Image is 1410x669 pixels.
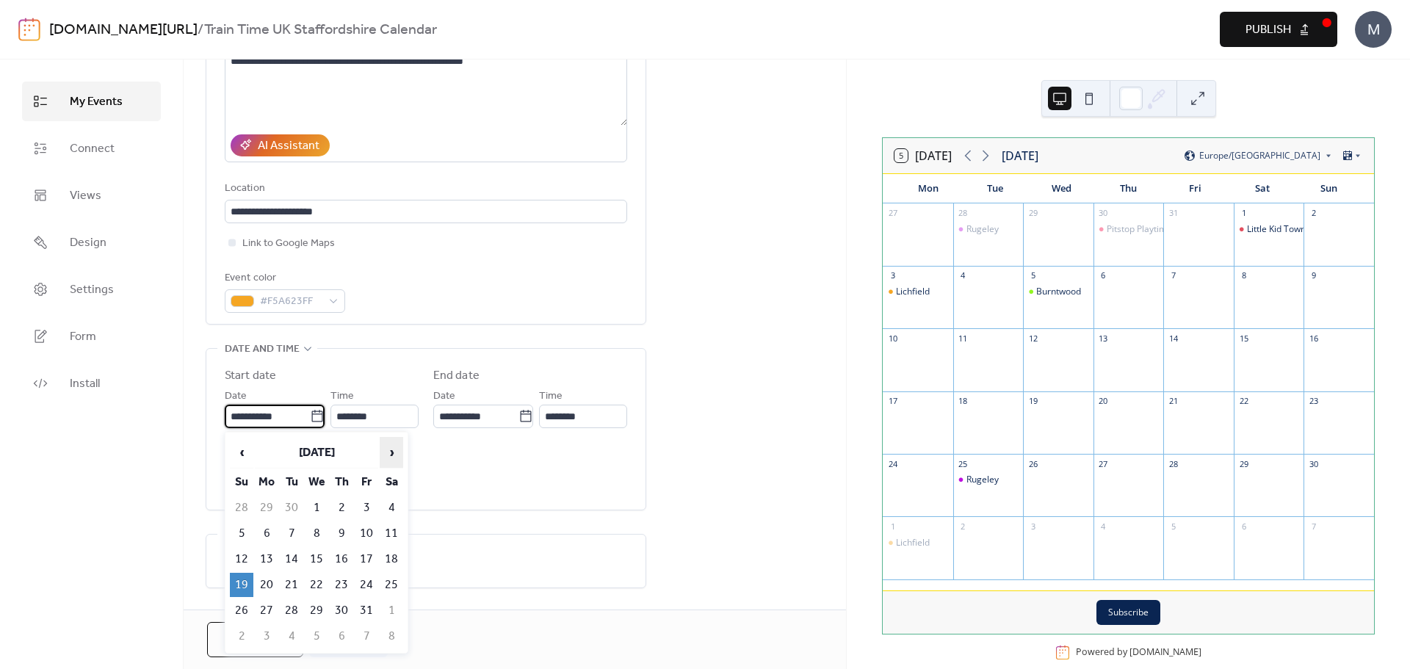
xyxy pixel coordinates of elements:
span: Views [70,187,101,205]
div: 6 [1238,521,1249,532]
div: 11 [958,333,969,344]
td: 11 [380,521,403,546]
div: 25 [958,458,969,469]
span: Install [70,375,100,393]
span: My Events [70,93,123,111]
td: 23 [330,573,353,597]
div: Burntwood [1023,286,1093,298]
img: logo [18,18,40,41]
div: 14 [1168,333,1179,344]
td: 1 [305,496,328,520]
span: Design [70,234,106,252]
td: 18 [380,547,403,571]
a: My Events [22,82,161,121]
div: 3 [1027,521,1038,532]
td: 13 [255,547,278,571]
a: Form [22,317,161,356]
div: 3 [887,270,898,281]
div: Location [225,180,624,198]
div: Sun [1295,174,1362,203]
div: 12 [1027,333,1038,344]
div: 28 [958,208,969,219]
td: 21 [280,573,303,597]
div: 13 [1098,333,1109,344]
td: 2 [330,496,353,520]
div: Mon [894,174,961,203]
button: AI Assistant [231,134,330,156]
div: 27 [887,208,898,219]
td: 15 [305,547,328,571]
td: 6 [330,624,353,648]
b: Train Time UK Staffordshire Calendar [204,16,437,44]
a: Design [22,223,161,262]
div: 29 [1238,458,1249,469]
div: 5 [1027,270,1038,281]
td: 4 [380,496,403,520]
div: 1 [887,521,898,532]
td: 2 [230,624,253,648]
span: Publish [1245,21,1291,39]
div: 2 [958,521,969,532]
div: Pitstop Playtime & Train Time UK [1093,223,1164,236]
button: Cancel [207,622,303,657]
span: Form [70,328,96,346]
div: 28 [1168,458,1179,469]
td: 20 [255,573,278,597]
span: Time [330,388,354,405]
td: 28 [280,599,303,623]
td: 4 [280,624,303,648]
div: Little Kid Town Collab [1234,223,1304,236]
td: 3 [355,496,378,520]
div: Rugeley [966,223,999,236]
div: Little Kid Town Collab [1247,223,1334,236]
div: Lichfield [883,286,953,298]
div: Lichfield [883,537,953,549]
a: [DOMAIN_NAME] [1129,646,1201,659]
th: Mo [255,470,278,494]
div: End date [433,367,480,385]
th: Th [330,470,353,494]
div: 5 [1168,521,1179,532]
div: 31 [1168,208,1179,219]
span: #F5A623FF [260,293,322,311]
td: 27 [255,599,278,623]
span: Connect [70,140,115,158]
div: 15 [1238,333,1249,344]
div: Wed [1028,174,1095,203]
div: 2 [1308,208,1319,219]
td: 7 [355,624,378,648]
td: 30 [330,599,353,623]
div: Tue [961,174,1028,203]
span: › [380,438,402,467]
td: 25 [380,573,403,597]
span: Time [539,388,563,405]
div: 7 [1308,521,1319,532]
div: 19 [1027,396,1038,407]
div: 4 [958,270,969,281]
div: 10 [887,333,898,344]
div: Event color [225,270,342,287]
td: 1 [380,599,403,623]
td: 5 [305,624,328,648]
div: Pitstop Playtime & Train Time UK [1107,223,1241,236]
div: Rugeley [966,474,999,486]
td: 26 [230,599,253,623]
td: 17 [355,547,378,571]
a: Views [22,176,161,215]
td: 8 [380,624,403,648]
div: Powered by [1076,646,1201,659]
div: 23 [1308,396,1319,407]
span: ‹ [231,438,253,467]
td: 9 [330,521,353,546]
th: Su [230,470,253,494]
td: 10 [355,521,378,546]
td: 30 [280,496,303,520]
a: Settings [22,270,161,309]
th: [DATE] [255,437,378,469]
span: Link to Google Maps [242,235,335,253]
div: Start date [225,367,276,385]
span: Settings [70,281,114,299]
a: Install [22,364,161,403]
div: 18 [958,396,969,407]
